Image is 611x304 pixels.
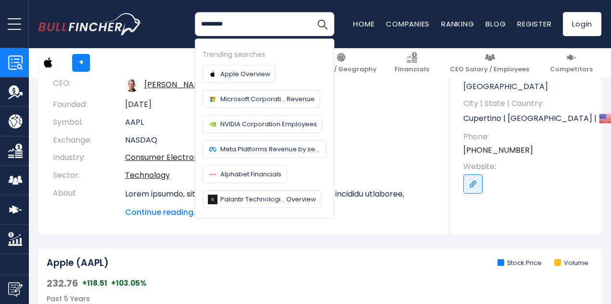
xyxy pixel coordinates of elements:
[395,66,429,74] span: Financials
[463,174,483,194] a: Go to link
[463,111,592,126] p: Cupertino | [GEOGRAPHIC_DATA] | US
[125,152,209,163] a: Consumer Electronics
[125,114,435,132] td: AAPL
[450,66,529,74] span: CEO Salary / Employees
[550,66,593,74] span: Competitors
[441,19,474,29] a: Ranking
[53,167,125,185] th: Sector:
[389,48,435,78] a: Financials
[463,161,592,172] span: Website:
[444,48,535,78] a: CEO Salary / Employees
[125,79,139,92] img: tim-cook.jpg
[485,19,506,29] a: Blog
[220,169,281,179] span: Alphabet Financials
[144,79,208,90] a: ceo
[39,53,57,72] img: AAPL logo
[53,185,125,218] th: About
[203,165,287,183] a: Alphabet Financials
[38,13,142,35] img: bullfincher logo
[463,132,592,142] span: Phone:
[72,54,90,72] a: +
[208,195,217,204] img: Company logo
[53,96,125,114] th: Founded:
[125,207,435,218] span: Continue reading...
[353,19,374,29] a: Home
[203,65,276,83] a: Apple Overview
[220,119,317,129] span: NVIDIA Corporation Employees
[208,69,217,79] img: Company logo
[203,49,327,60] div: Trending searches
[208,94,217,104] img: Company logo
[463,145,533,156] a: [PHONE_NUMBER]
[220,69,270,79] span: Apple Overview
[310,12,334,36] button: Search
[220,144,321,154] span: Meta Platforms Revenue by segment
[203,140,327,158] a: Meta Platforms Revenue by segment
[563,12,601,36] a: Login
[554,259,588,267] li: Volume
[111,278,147,288] span: +103.05%
[544,48,598,78] a: Competitors
[300,48,382,78] a: Product / Geography
[208,119,217,129] img: Company logo
[203,90,320,108] a: Microsoft Corporati... Revenue
[517,19,551,29] a: Register
[125,96,435,114] td: [DATE]
[208,170,217,179] img: Company logo
[220,194,316,204] span: Palantir Technologi... Overview
[47,294,90,304] span: Past 5 Years
[53,114,125,132] th: Symbol:
[386,19,430,29] a: Companies
[82,278,107,288] span: +118.51
[463,98,592,109] span: City | State | Country:
[125,170,170,181] a: Technology
[497,259,542,267] li: Stock Price
[125,132,435,149] td: NASDAQ
[53,149,125,167] th: Industry:
[463,81,592,92] p: [GEOGRAPHIC_DATA]
[53,75,125,96] th: CEO:
[38,13,142,35] a: Go to homepage
[220,94,315,104] span: Microsoft Corporati... Revenue
[47,257,109,269] h2: Apple (AAPL)
[203,115,322,133] a: NVIDIA Corporation Employees
[208,145,217,154] img: Company logo
[47,277,78,290] span: 232.76
[305,66,377,74] span: Product / Geography
[203,190,321,208] a: Palantir Technologi... Overview
[53,132,125,149] th: Exchange:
